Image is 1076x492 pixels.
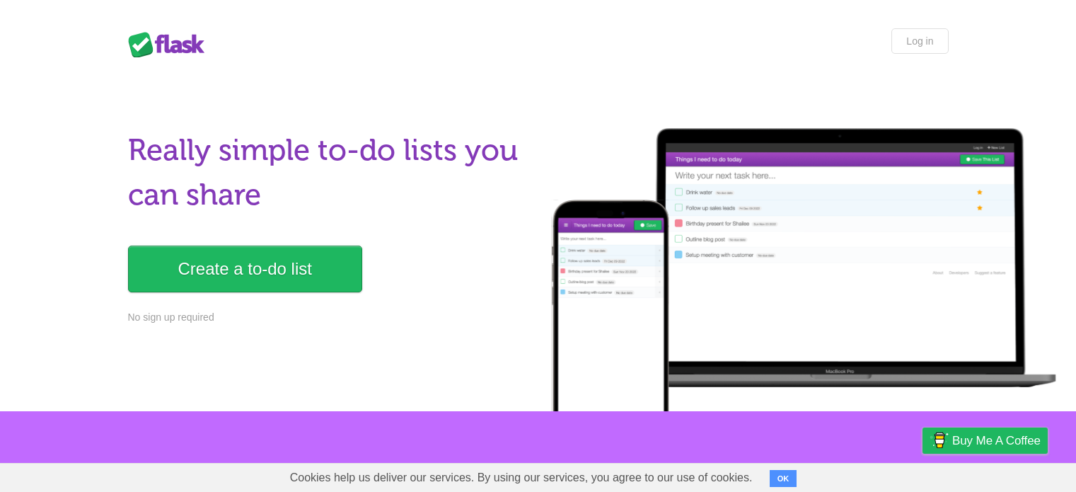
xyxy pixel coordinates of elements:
[128,128,530,217] h1: Really simple to-do lists you can share
[891,28,948,54] a: Log in
[952,428,1041,453] span: Buy me a coffee
[930,428,949,452] img: Buy me a coffee
[128,246,362,292] a: Create a to-do list
[128,32,213,57] div: Flask Lists
[922,428,1048,454] a: Buy me a coffee
[276,464,767,492] span: Cookies help us deliver our services. By using our services, you agree to our use of cookies.
[770,470,797,487] button: OK
[128,310,530,325] p: No sign up required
